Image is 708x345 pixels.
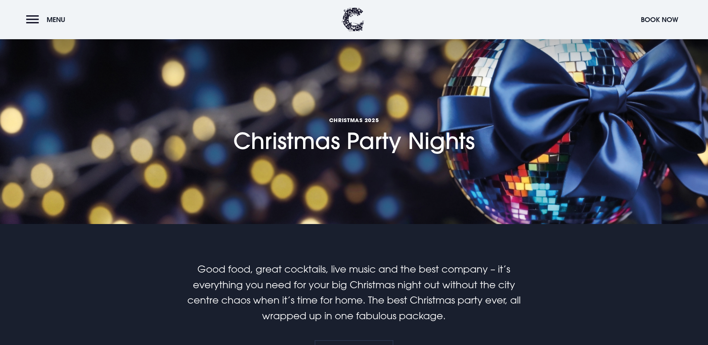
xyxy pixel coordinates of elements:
[26,12,69,28] button: Menu
[47,15,65,24] span: Menu
[233,74,475,154] h1: Christmas Party Nights
[233,116,475,124] span: Christmas 2025
[637,12,682,28] button: Book Now
[176,261,531,323] p: Good food, great cocktails, live music and the best company – it’s everything you need for your b...
[342,7,364,32] img: Clandeboye Lodge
